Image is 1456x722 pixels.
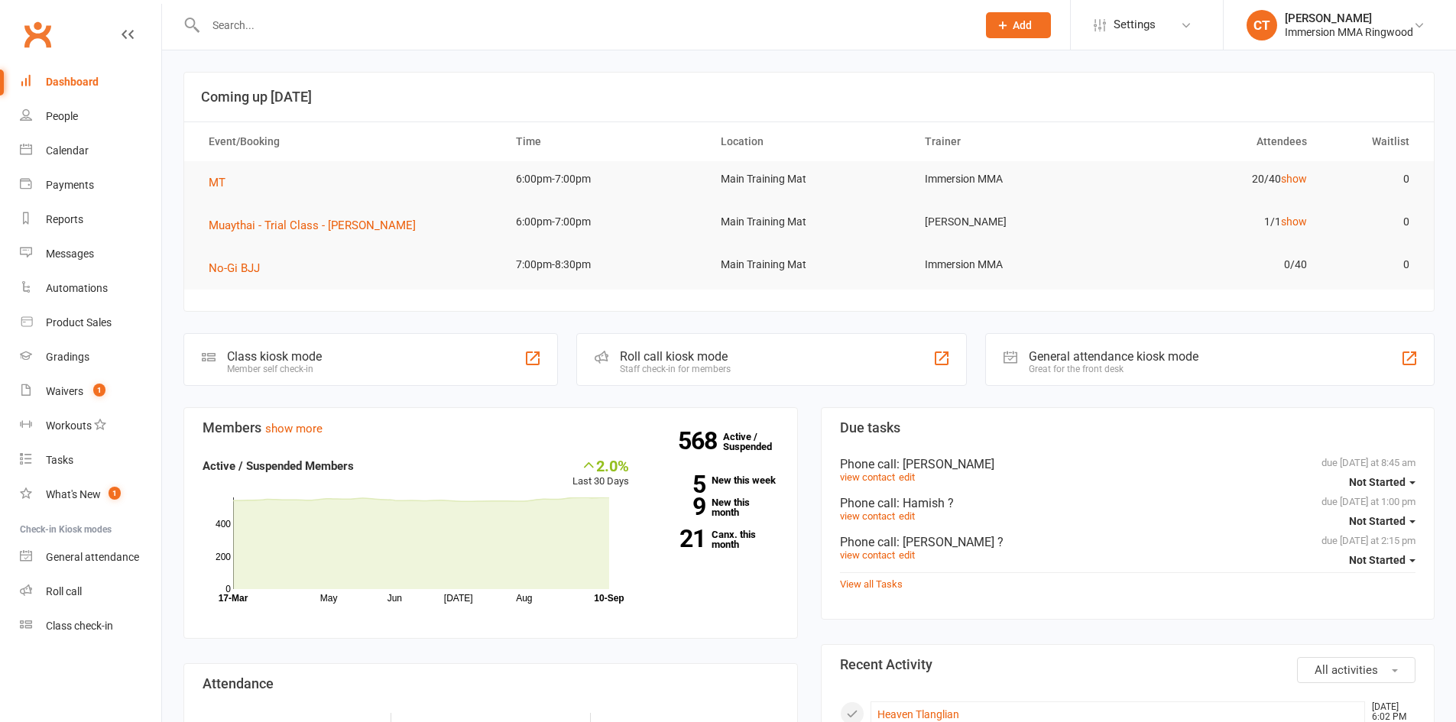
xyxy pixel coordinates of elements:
span: All activities [1315,663,1378,677]
div: Payments [46,179,94,191]
strong: 21 [652,527,705,550]
div: Phone call [840,496,1416,510]
strong: 9 [652,495,705,518]
strong: Active / Suspended Members [203,459,354,473]
div: Immersion MMA Ringwood [1285,25,1413,39]
span: Not Started [1349,554,1406,566]
div: Tasks [46,454,73,466]
td: Main Training Mat [707,161,912,197]
a: Payments [20,168,161,202]
div: 2.0% [572,457,629,474]
a: Reports [20,202,161,237]
a: Heaven Tlanglian [877,708,959,720]
span: Not Started [1349,476,1406,488]
th: Waitlist [1321,122,1423,161]
button: Not Started [1349,468,1415,496]
a: General attendance kiosk mode [20,540,161,575]
span: : [PERSON_NAME] [897,457,994,471]
span: Not Started [1349,515,1406,527]
button: Muaythai - Trial Class - [PERSON_NAME] [209,216,426,235]
div: Calendar [46,144,89,157]
div: Workouts [46,419,92,432]
div: Last 30 Days [572,457,629,490]
td: 1/1 [1116,204,1321,240]
th: Location [707,122,912,161]
a: 9New this month [652,497,779,517]
span: Muaythai - Trial Class - [PERSON_NAME] [209,219,416,232]
a: People [20,99,161,134]
span: 1 [93,384,105,397]
h3: Members [203,420,779,435]
a: Messages [20,237,161,271]
div: [PERSON_NAME] [1285,11,1413,25]
time: [DATE] 6:02 PM [1364,702,1415,722]
div: People [46,110,78,122]
span: Settings [1114,8,1156,42]
a: show more [265,422,323,435]
a: Waivers 1 [20,374,161,409]
a: Calendar [20,134,161,168]
a: Automations [20,271,161,306]
div: Member self check-in [227,364,322,374]
a: view contact [840,549,895,561]
td: 6:00pm-7:00pm [502,204,707,240]
div: Waivers [46,385,83,397]
td: 6:00pm-7:00pm [502,161,707,197]
a: Clubworx [18,15,57,53]
td: [PERSON_NAME] [911,204,1116,240]
h3: Due tasks [840,420,1416,435]
a: Product Sales [20,306,161,340]
div: Phone call [840,535,1416,549]
button: MT [209,173,236,192]
div: Gradings [46,351,89,363]
strong: 5 [652,473,705,496]
td: 0 [1321,204,1423,240]
a: edit [899,549,915,561]
input: Search... [201,15,966,36]
div: Product Sales [46,316,112,329]
a: Class kiosk mode [20,609,161,643]
span: : [PERSON_NAME] ? [897,535,1004,549]
button: Not Started [1349,507,1415,535]
th: Event/Booking [195,122,502,161]
span: 1 [109,487,121,500]
div: Class kiosk mode [227,349,322,364]
strong: 568 [678,429,723,452]
a: show [1281,173,1307,185]
td: Main Training Mat [707,204,912,240]
a: Tasks [20,443,161,478]
a: 5New this week [652,475,779,485]
span: : Hamish ? [897,496,954,510]
div: Phone call [840,457,1416,471]
div: Automations [46,282,108,294]
a: 21Canx. this month [652,529,779,549]
div: CT [1247,10,1277,40]
span: MT [209,176,225,189]
div: Dashboard [46,76,99,88]
div: General attendance [46,551,139,563]
a: Roll call [20,575,161,609]
span: No-Gi BJJ [209,261,260,275]
a: show [1281,215,1307,228]
a: edit [899,510,915,522]
th: Attendees [1116,122,1321,161]
div: Messages [46,248,94,260]
td: 7:00pm-8:30pm [502,247,707,283]
a: view contact [840,510,895,522]
span: Add [1013,19,1032,31]
a: What's New1 [20,478,161,512]
td: 0 [1321,247,1423,283]
button: No-Gi BJJ [209,259,271,277]
h3: Attendance [203,676,779,691]
div: Staff check-in for members [620,364,731,374]
a: Dashboard [20,65,161,99]
a: Workouts [20,409,161,443]
div: What's New [46,488,101,500]
a: 568Active / Suspended [723,420,790,463]
td: Main Training Mat [707,247,912,283]
div: Roll call kiosk mode [620,349,731,364]
td: Immersion MMA [911,161,1116,197]
div: General attendance kiosk mode [1029,349,1198,364]
button: All activities [1297,657,1415,683]
th: Time [502,122,707,161]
